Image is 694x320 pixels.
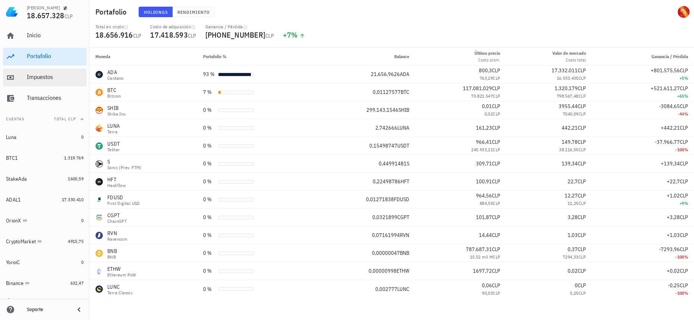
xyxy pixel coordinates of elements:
[471,147,493,152] span: 245.933,11
[598,200,688,207] div: +9
[484,111,493,117] span: 0,02
[476,139,492,145] span: 966,41
[397,124,409,131] span: LUNA
[373,178,401,185] span: 0,22498786
[3,128,86,146] a: Luna 0
[27,307,69,313] div: Soporte
[565,192,578,199] span: 12,27
[474,57,500,63] div: Costo prom.
[661,124,680,131] span: +442,21
[482,282,492,289] span: 0,06
[313,48,415,66] th: Balance: Sin ordenar. Pulse para ordenar de forma ascendente.
[651,85,680,92] span: +521.611,27
[62,197,83,202] span: 17.330.410
[265,32,274,39] span: CLP
[684,147,688,152] span: %
[578,192,586,199] span: CLP
[401,178,409,185] span: HFT
[492,178,500,185] span: CLP
[598,110,688,118] div: -44
[95,54,110,59] span: Moneda
[394,196,409,203] span: FDUSD
[203,231,215,239] div: 0 %
[476,192,492,199] span: 964,56
[598,75,688,82] div: +5
[107,158,142,165] div: S
[562,139,578,145] span: 149,78
[578,85,586,92] span: CLP
[479,67,492,74] span: 800,3
[578,111,586,117] span: CLP
[143,9,168,15] span: Holdings
[107,94,121,98] div: Bitcoin
[578,200,586,206] span: CLP
[684,75,688,81] span: %
[203,88,215,96] div: 7 %
[568,246,578,253] span: 0,37
[578,93,586,99] span: CLP
[552,67,578,74] span: 17.332.011
[492,139,500,145] span: CLP
[283,31,305,39] div: +7
[578,214,586,221] span: CLP
[476,178,492,185] span: 100,91
[107,76,124,80] div: Cardano
[659,246,680,253] span: -7293,96
[680,232,688,238] span: CLP
[188,32,196,39] span: CLP
[379,160,407,167] span: 0,44991481
[375,286,397,292] span: 0,002777
[578,103,586,110] span: CLP
[70,280,83,286] span: 632,47
[476,214,492,221] span: 101,87
[398,107,409,113] span: SHIB
[492,214,500,221] span: CLP
[680,214,688,221] span: CLP
[95,107,103,114] div: SHIB-icon
[3,232,86,250] a: CryptoMarket 4915,75
[3,170,86,188] a: StakeAda 1600,59
[27,32,83,39] div: Inicio
[568,267,578,274] span: 0,02
[575,282,578,289] span: 0
[366,107,398,113] span: 299.143,1546
[680,160,688,167] span: CLP
[107,112,126,116] div: Shiba Inu
[492,267,500,274] span: CLP
[8,298,47,303] span: agregar cuenta
[107,219,127,224] div: ChainGPT
[107,183,126,188] div: Hashflow
[680,267,688,274] span: CLP
[68,176,83,181] span: 1600,59
[493,254,500,260] span: CLP
[555,85,578,92] span: 1.320.179
[470,254,493,260] span: 15,52 mil M
[4,297,50,304] button: agregar cuenta
[95,89,103,96] div: BTC-icon
[107,194,140,201] div: FDUSD
[89,48,197,66] th: Moneda
[562,124,578,131] span: 442,21
[197,48,313,66] th: Portafolio %: Sin ordenar. Pulse para ordenar de forma ascendente.
[107,237,127,241] div: Ravencoin
[107,148,120,152] div: Tether
[107,201,140,206] div: First Digital USD
[680,139,688,145] span: CLP
[371,71,400,77] span: 21.656,9626
[493,290,500,296] span: CLP
[471,93,493,99] span: 70.821.547
[95,142,103,150] div: USDT-icon
[493,200,500,206] span: CLP
[203,142,215,150] div: 0 %
[177,9,210,15] span: Rendimiento
[150,24,196,30] div: Costo de adquisición
[203,267,215,275] div: 0 %
[107,212,127,219] div: CGPT
[369,142,397,149] span: 0,15498747
[578,246,586,253] span: CLP
[473,267,492,274] span: 1697,72
[150,30,188,40] span: 17.418.593
[203,106,215,114] div: 0 %
[578,75,586,81] span: CLP
[552,57,586,63] div: Costo total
